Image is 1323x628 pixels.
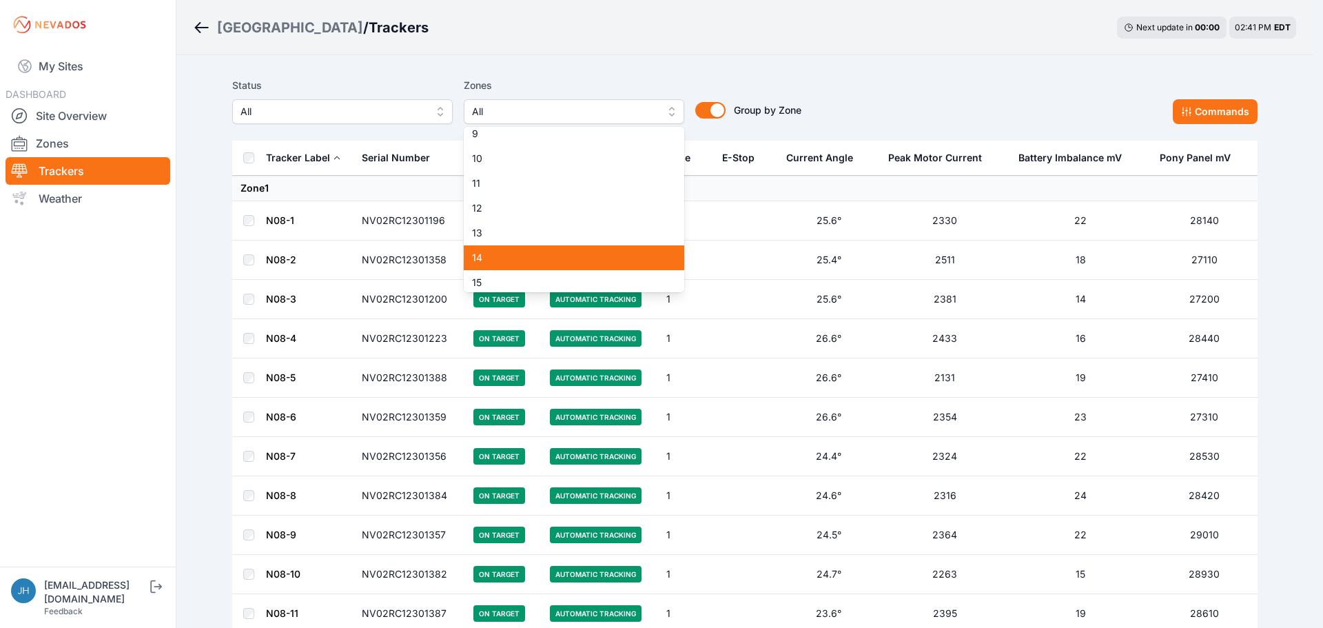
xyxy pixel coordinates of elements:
span: 11 [472,176,659,190]
span: 10 [472,152,659,165]
span: 9 [472,127,659,141]
span: 14 [472,251,659,265]
button: All [464,99,684,124]
span: All [472,103,657,120]
div: All [464,127,684,292]
span: 15 [472,276,659,290]
span: 13 [472,226,659,240]
span: 12 [472,201,659,215]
